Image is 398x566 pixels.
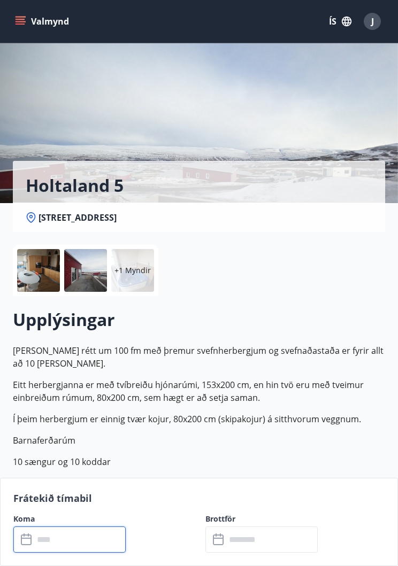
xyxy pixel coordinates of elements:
p: +1 Myndir [114,265,151,276]
p: Barnaferðarúm [13,434,385,447]
p: Frátekið tímabil [13,491,385,505]
span: J [371,15,374,27]
label: Koma [13,514,193,524]
button: menu [13,12,73,31]
label: Brottför [205,514,385,524]
h2: Upplýsingar [13,308,385,331]
h1: Holtaland 5 [26,174,124,197]
span: [STREET_ADDRESS] [39,212,117,223]
button: J [359,9,385,34]
p: Eitt herbergjanna er með tvíbreiðu hjónarúmi, 153x200 cm, en hin tvö eru með tveimur einbreiðum r... [13,378,385,404]
strong: ATHUGIÐ! Hinsvegar þurfa félagsmenn að taka með sér öll sængurver, koddaver og lök sem og öll han... [13,477,381,502]
p: [PERSON_NAME] rétt um 100 fm með þremur svefnherbergjum og svefnaðastaða er fyrir allt að 10 [PER... [13,344,385,370]
p: Í þeim herbergjum er einnig tvær kojur, 80x200 cm (skipakojur) á sitthvorum veggnum. [13,413,385,425]
p: 10 sængur og 10 koddar [13,455,385,468]
button: ÍS [323,12,357,31]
